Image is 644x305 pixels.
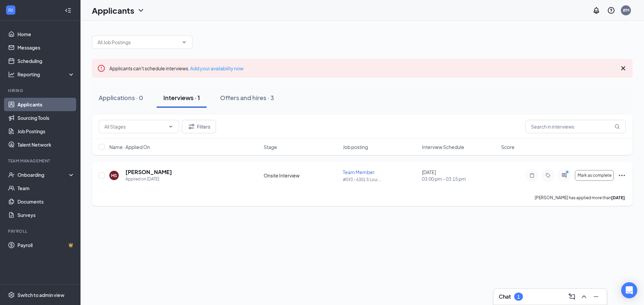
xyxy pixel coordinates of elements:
svg: WorkstreamLogo [7,7,14,13]
div: Payroll [8,228,73,234]
span: Job posting [343,144,368,150]
h3: Chat [499,293,511,300]
svg: Minimize [592,293,600,301]
div: Reporting [17,71,75,78]
svg: ComposeMessage [568,293,576,301]
input: All Job Postings [98,39,179,46]
a: PayrollCrown [17,238,75,252]
button: Filter Filters [182,120,216,133]
svg: ChevronDown [137,6,145,14]
button: ComposeMessage [567,291,577,302]
a: Messages [17,41,75,54]
a: Home [17,27,75,41]
svg: Note [528,173,536,178]
div: Hiring [8,88,73,93]
div: Interviews · 1 [163,93,200,102]
a: Applicants [17,98,75,111]
button: Minimize [591,291,601,302]
a: Scheduling [17,54,75,68]
div: 1 [517,294,520,300]
div: Onboarding [17,171,69,178]
button: ChevronUp [579,291,589,302]
input: Search in interviews [525,120,626,133]
a: Surveys [17,208,75,222]
svg: Error [97,64,105,72]
a: Team [17,181,75,195]
svg: ChevronDown [181,40,187,45]
svg: Collapse [65,7,71,14]
span: Team Member [343,169,375,175]
div: Applied on [DATE] [125,176,172,182]
input: All Stages [104,123,165,130]
svg: QuestionInfo [607,6,615,14]
div: #M [623,7,629,13]
div: Applications · 0 [99,93,143,102]
svg: Settings [8,292,15,298]
svg: Tag [544,173,552,178]
svg: MagnifyingGlass [614,124,620,129]
svg: UserCheck [8,171,15,178]
div: MS [111,173,117,178]
svg: Filter [187,123,196,131]
p: [PERSON_NAME] has applied more than . [535,195,626,201]
span: Applicants can't schedule interviews. [109,65,244,71]
p: #593 - 6301 S Loui ... [343,177,418,182]
svg: ChevronDown [168,124,173,129]
a: Documents [17,195,75,208]
span: Interview Schedule [422,144,464,150]
svg: PrimaryDot [564,170,572,175]
h5: [PERSON_NAME] [125,168,172,176]
svg: ActiveChat [560,173,568,178]
div: Open Intercom Messenger [621,282,637,298]
div: Onsite Interview [264,172,339,179]
svg: ChevronUp [580,293,588,301]
svg: Ellipses [618,171,626,179]
span: Mark as complete [578,173,611,178]
svg: Analysis [8,71,15,78]
a: Sourcing Tools [17,111,75,125]
div: Team Management [8,158,73,164]
svg: Notifications [592,6,600,14]
span: Stage [264,144,277,150]
div: [DATE] [422,169,497,182]
div: Offers and hires · 3 [220,93,274,102]
span: Name · Applied On [109,144,150,150]
b: [DATE] [611,195,625,200]
a: Job Postings [17,125,75,138]
button: Mark as complete [575,170,614,181]
h1: Applicants [92,5,134,16]
span: 03:00 pm - 03:15 pm [422,175,497,182]
span: Score [501,144,515,150]
div: Switch to admin view [17,292,64,298]
a: Add your availability now [190,65,244,71]
a: Talent Network [17,138,75,151]
svg: Cross [619,64,627,72]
